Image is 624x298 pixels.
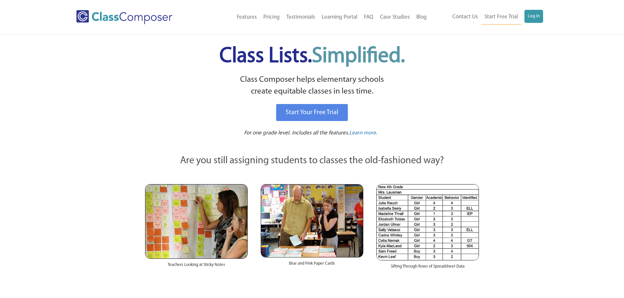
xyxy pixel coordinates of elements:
div: Blue and Pink Paper Cards [261,257,363,273]
div: Teachers Looking at Sticky Notes [145,259,248,274]
img: Teachers Looking at Sticky Notes [145,184,248,259]
a: Log In [524,10,543,23]
p: Class Composer helps elementary schools create equitable classes in less time. [144,74,480,98]
img: Class Composer [76,10,172,24]
a: Learn more. [349,129,377,137]
a: FAQ [361,10,377,25]
span: Simplified. [312,46,405,67]
a: Testimonials [283,10,318,25]
a: Pricing [260,10,283,25]
a: Case Studies [377,10,413,25]
nav: Header Menu [199,10,430,25]
div: Sifting Through Rows of Spreadsheet Data [376,260,479,276]
img: Spreadsheets [376,184,479,260]
a: Start Your Free Trial [276,104,348,121]
span: Learn more. [349,130,377,136]
a: Blog [413,10,430,25]
a: Learning Portal [318,10,361,25]
a: Features [234,10,260,25]
a: Contact Us [449,10,481,24]
span: Start Your Free Trial [286,109,338,116]
span: Class Lists. [219,46,405,67]
nav: Header Menu [430,10,543,25]
img: Blue and Pink Paper Cards [261,184,363,257]
p: Are you still assigning students to classes the old-fashioned way? [145,154,479,168]
a: Start Free Trial [481,10,521,25]
span: For one grade level. Includes all the features. [244,130,349,136]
